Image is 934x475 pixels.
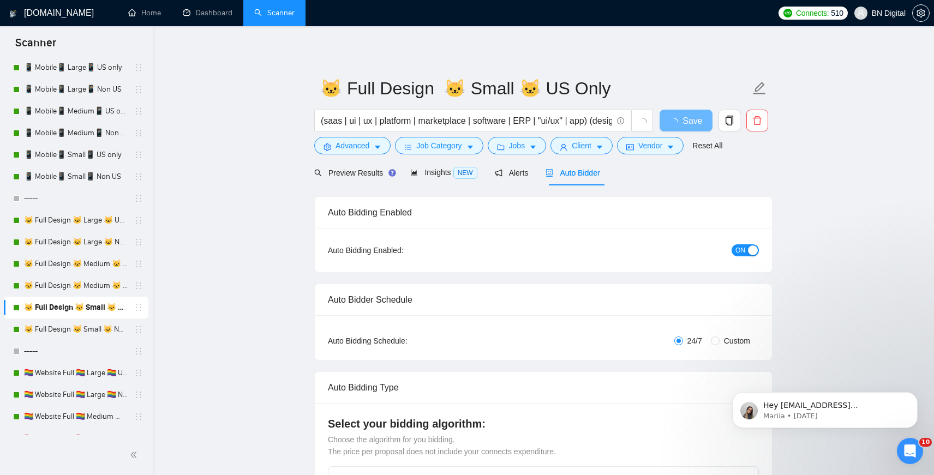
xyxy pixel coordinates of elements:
[720,335,755,347] span: Custom
[183,8,232,17] a: dashboardDashboard
[320,75,750,102] input: Scanner name...
[24,362,128,384] a: 🏳️‍🌈 Website Full 🏳️‍🌈 Large 🏳️‍🌈 US Only
[752,81,767,95] span: edit
[328,284,759,315] div: Auto Bidder Schedule
[134,369,143,377] span: holder
[314,137,391,154] button: settingAdvancedcaret-down
[546,169,553,177] span: robot
[410,168,477,177] span: Insights
[134,260,143,268] span: holder
[596,143,603,151] span: caret-down
[328,435,556,456] span: Choose the algorithm for you bidding. The price per proposal does not include your connects expen...
[24,297,128,318] a: 🐱 Full Design 🐱 Small 🐱 US Only
[24,428,128,449] a: 🏳️‍🌈 Website Full 🏳️‍🌈 Medium 🏳️‍🌈 Non US
[24,188,128,209] a: -----
[24,231,128,253] a: 🐱 Full Design 🐱 Large 🐱 Non US
[746,110,768,131] button: delete
[626,143,634,151] span: idcard
[669,118,682,127] span: loading
[495,169,529,177] span: Alerts
[7,35,65,58] span: Scanner
[134,238,143,246] span: holder
[134,281,143,290] span: holder
[660,110,713,131] button: Save
[912,9,930,17] a: setting
[321,114,612,128] input: Search Freelance Jobs...
[328,372,759,403] div: Auto Bidding Type
[796,7,829,19] span: Connects:
[24,340,128,362] a: -----
[416,140,462,152] span: Job Category
[134,194,143,203] span: holder
[783,9,792,17] img: upwork-logo.png
[919,438,932,447] span: 10
[24,144,128,166] a: 📱 Mobile📱 Small📱 US only
[667,143,674,151] span: caret-down
[560,143,567,151] span: user
[374,143,381,151] span: caret-down
[328,335,471,347] div: Auto Bidding Schedule:
[24,79,128,100] a: 📱 Mobile📱 Large📱 Non US
[24,57,128,79] a: 📱 Mobile📱 Large📱 US only
[24,384,128,406] a: 🏳️‍🌈 Website Full 🏳️‍🌈 Large 🏳️‍🌈 Non US
[134,216,143,225] span: holder
[572,140,591,152] span: Client
[128,8,161,17] a: homeHome
[24,122,128,144] a: 📱 Mobile📱 Medium📱 Non US
[134,303,143,312] span: holder
[692,140,722,152] a: Reset All
[134,172,143,181] span: holder
[328,416,759,431] h4: Select your bidding algorithm:
[497,143,505,151] span: folder
[134,107,143,116] span: holder
[897,438,923,464] iframe: Intercom live chat
[735,244,745,256] span: ON
[617,117,624,124] span: info-circle
[912,4,930,22] button: setting
[324,143,331,151] span: setting
[410,169,418,176] span: area-chart
[134,129,143,137] span: holder
[24,166,128,188] a: 📱 Mobile📱 Small📱 Non US
[550,137,613,154] button: userClientcaret-down
[682,114,702,128] span: Save
[134,434,143,443] span: holder
[913,9,929,17] span: setting
[134,85,143,94] span: holder
[24,318,128,340] a: 🐱 Full Design 🐱 Small 🐱 Non US
[747,116,768,125] span: delete
[328,244,471,256] div: Auto Bidding Enabled:
[488,137,547,154] button: folderJobscaret-down
[134,63,143,72] span: holder
[9,5,17,22] img: logo
[134,390,143,399] span: holder
[466,143,474,151] span: caret-down
[495,169,502,177] span: notification
[328,197,759,228] div: Auto Bidding Enabled
[529,143,537,151] span: caret-down
[130,449,141,460] span: double-left
[546,169,600,177] span: Auto Bidder
[24,209,128,231] a: 🐱 Full Design 🐱 Large 🐱 US Only
[336,140,369,152] span: Advanced
[134,325,143,334] span: holder
[134,151,143,159] span: holder
[719,116,740,125] span: copy
[24,100,128,122] a: 📱 Mobile📱 Medium📱 US only
[683,335,707,347] span: 24/7
[637,118,647,128] span: loading
[617,137,684,154] button: idcardVendorcaret-down
[24,253,128,275] a: 🐱 Full Design 🐱 Medium 🐱 US Only
[509,140,525,152] span: Jobs
[314,169,322,177] span: search
[857,9,865,17] span: user
[395,137,483,154] button: barsJob Categorycaret-down
[404,143,412,151] span: bars
[134,412,143,421] span: holder
[24,406,128,428] a: 🏳️‍🌈 Website Full 🏳️‍🌈 Medium 🏳️‍🌈 US Only
[24,275,128,297] a: 🐱 Full Design 🐱 Medium 🐱 Non US
[387,168,397,178] div: Tooltip anchor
